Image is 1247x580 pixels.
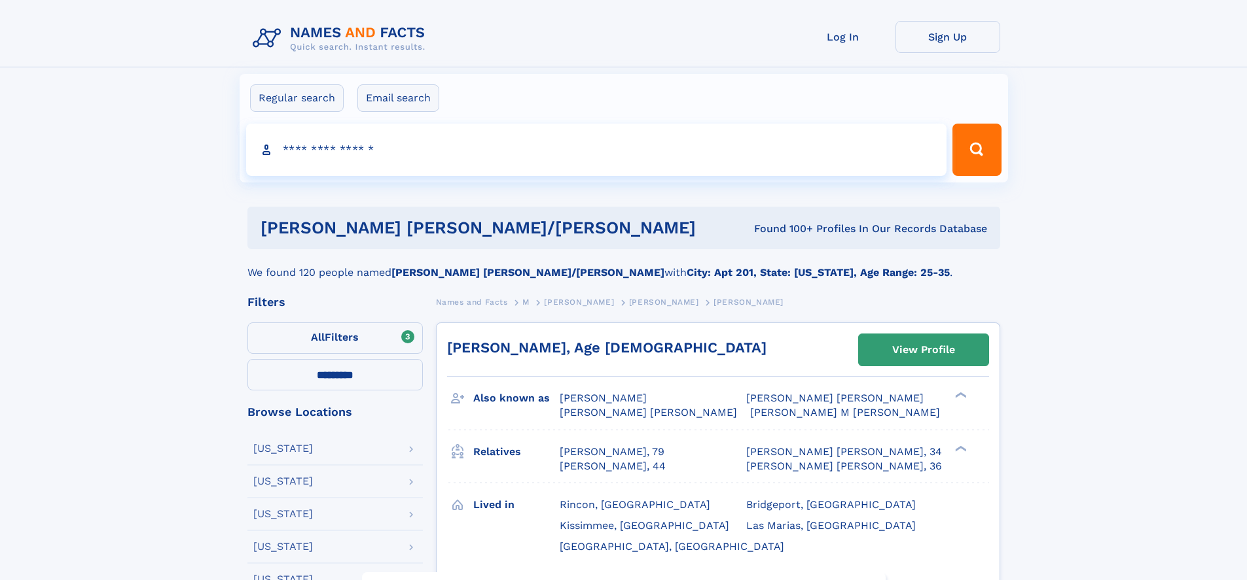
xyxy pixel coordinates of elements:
[544,298,614,307] span: [PERSON_NAME]
[746,498,916,511] span: Bridgeport, [GEOGRAPHIC_DATA]
[544,294,614,310] a: [PERSON_NAME]
[247,406,423,418] div: Browse Locations
[246,124,947,176] input: search input
[746,519,916,532] span: Las Marias, [GEOGRAPHIC_DATA]
[746,445,942,459] a: [PERSON_NAME] [PERSON_NAME], 34
[746,392,924,404] span: [PERSON_NAME] [PERSON_NAME]
[391,266,664,279] b: [PERSON_NAME] [PERSON_NAME]/[PERSON_NAME]
[247,322,423,354] label: Filters
[746,459,942,473] a: [PERSON_NAME] [PERSON_NAME], 36
[560,459,666,473] a: [PERSON_NAME], 44
[560,392,647,404] span: [PERSON_NAME]
[859,334,988,366] a: View Profile
[791,21,895,53] a: Log In
[436,294,508,310] a: Names and Facts
[952,444,967,452] div: ❯
[952,391,967,400] div: ❯
[522,298,530,307] span: M
[560,519,729,532] span: Kissimmee, [GEOGRAPHIC_DATA]
[560,445,664,459] a: [PERSON_NAME], 79
[473,387,560,409] h3: Also known as
[247,296,423,308] div: Filters
[253,443,313,454] div: [US_STATE]
[952,124,1001,176] button: Search Button
[895,21,1000,53] a: Sign Up
[447,339,767,356] a: [PERSON_NAME], Age [DEMOGRAPHIC_DATA]
[357,84,439,112] label: Email search
[560,406,737,418] span: [PERSON_NAME] [PERSON_NAME]
[253,509,313,519] div: [US_STATE]
[253,476,313,486] div: [US_STATE]
[247,249,1000,281] div: We found 120 people named with .
[560,540,784,553] span: [GEOGRAPHIC_DATA], [GEOGRAPHIC_DATA]
[250,84,344,112] label: Regular search
[261,220,725,236] h1: [PERSON_NAME] [PERSON_NAME]/[PERSON_NAME]
[247,21,436,56] img: Logo Names and Facts
[725,222,987,236] div: Found 100+ Profiles In Our Records Database
[750,406,940,418] span: [PERSON_NAME] M [PERSON_NAME]
[473,494,560,516] h3: Lived in
[892,335,955,365] div: View Profile
[253,541,313,552] div: [US_STATE]
[714,298,784,307] span: [PERSON_NAME]
[629,298,699,307] span: [PERSON_NAME]
[311,331,325,343] span: All
[560,498,710,511] span: Rincon, [GEOGRAPHIC_DATA]
[473,441,560,463] h3: Relatives
[687,266,950,279] b: City: Apt 201, State: [US_STATE], Age Range: 25-35
[522,294,530,310] a: M
[629,294,699,310] a: [PERSON_NAME]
